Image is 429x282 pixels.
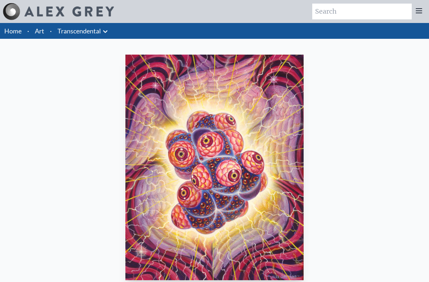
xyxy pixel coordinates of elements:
[35,26,44,36] a: Art
[57,26,101,36] a: Transcendental
[4,27,22,35] a: Home
[47,23,55,39] li: ·
[312,4,412,19] input: Search
[125,55,304,280] img: DMT---The-Spirit-Molecule-2000-Alex-Grey-watermarked.jpg
[24,23,32,39] li: ·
